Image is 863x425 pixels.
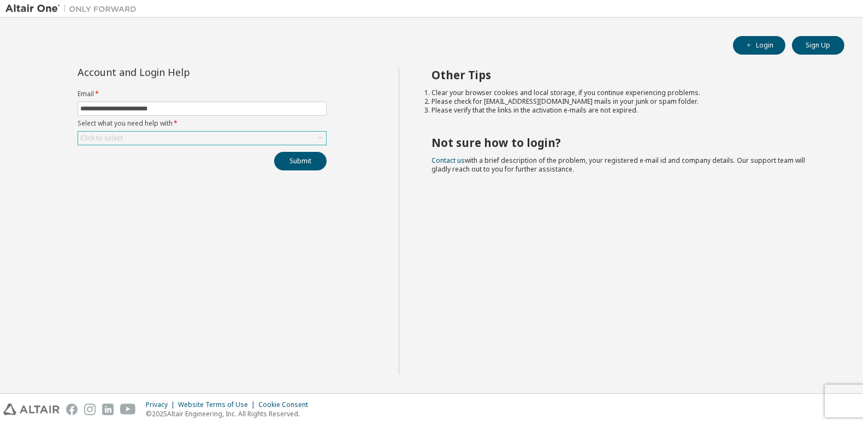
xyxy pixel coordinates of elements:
div: Click to select [80,134,123,143]
img: facebook.svg [66,404,78,415]
li: Please verify that the links in the activation e-mails are not expired. [432,106,825,115]
div: Account and Login Help [78,68,277,76]
button: Submit [274,152,327,170]
div: Privacy [146,400,178,409]
img: Altair One [5,3,142,14]
img: linkedin.svg [102,404,114,415]
img: instagram.svg [84,404,96,415]
img: altair_logo.svg [3,404,60,415]
span: with a brief description of the problem, your registered e-mail id and company details. Our suppo... [432,156,806,174]
div: Cookie Consent [258,400,315,409]
div: Website Terms of Use [178,400,258,409]
h2: Other Tips [432,68,825,82]
label: Select what you need help with [78,119,327,128]
div: Click to select [78,132,326,145]
button: Sign Up [792,36,844,55]
button: Login [733,36,785,55]
li: Please check for [EMAIL_ADDRESS][DOMAIN_NAME] mails in your junk or spam folder. [432,97,825,106]
li: Clear your browser cookies and local storage, if you continue experiencing problems. [432,88,825,97]
label: Email [78,90,327,98]
a: Contact us [432,156,465,165]
p: © 2025 Altair Engineering, Inc. All Rights Reserved. [146,409,315,418]
img: youtube.svg [120,404,136,415]
h2: Not sure how to login? [432,135,825,150]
